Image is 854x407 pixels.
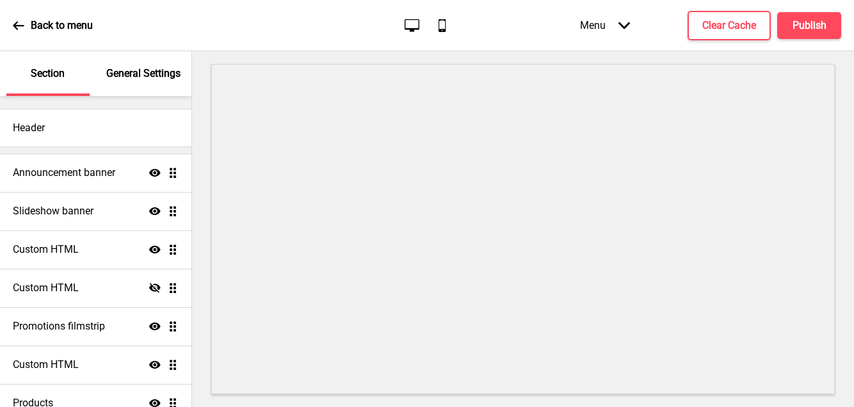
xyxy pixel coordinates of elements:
[688,11,771,40] button: Clear Cache
[777,12,841,39] button: Publish
[793,19,826,33] h4: Publish
[13,243,79,257] h4: Custom HTML
[13,358,79,372] h4: Custom HTML
[13,166,115,180] h4: Announcement banner
[702,19,756,33] h4: Clear Cache
[13,319,105,333] h4: Promotions filmstrip
[567,6,643,44] div: Menu
[31,19,93,33] p: Back to menu
[13,121,45,135] h4: Header
[106,67,181,81] p: General Settings
[13,8,93,43] a: Back to menu
[31,67,65,81] p: Section
[13,281,79,295] h4: Custom HTML
[13,204,93,218] h4: Slideshow banner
